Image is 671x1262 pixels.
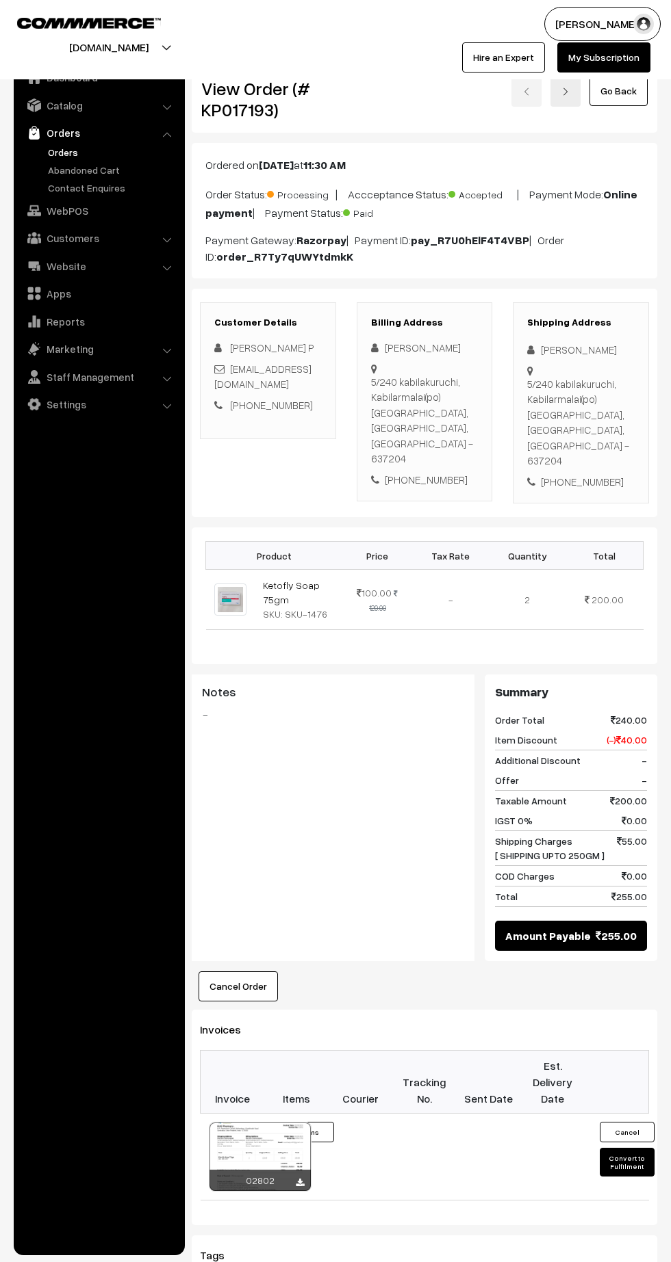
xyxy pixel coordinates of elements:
[544,7,661,41] button: [PERSON_NAME]
[230,399,313,411] a: [PHONE_NUMBER]
[527,342,635,358] div: [PERSON_NAME]
[611,889,647,904] span: 255.00
[495,834,605,863] span: Shipping Charges [ SHIPPING UPTO 250GM ]
[17,392,180,417] a: Settings
[21,30,197,64] button: [DOMAIN_NAME]
[357,587,392,599] span: 100.00
[17,14,137,30] a: COMMMERCE
[596,928,637,944] span: 255.00
[210,1170,311,1191] div: 02802
[557,42,650,73] a: My Subscription
[259,158,294,172] b: [DATE]
[561,88,570,96] img: right-arrow.png
[214,363,312,391] a: [EMAIL_ADDRESS][DOMAIN_NAME]
[263,607,335,621] div: SKU: SKU-1476
[202,685,464,700] h3: Notes
[216,250,353,263] b: order_R7Ty7qUWYtdmkK
[412,542,489,570] th: Tax Rate
[17,254,180,278] a: Website
[230,341,314,354] span: [PERSON_NAME] P
[206,542,343,570] th: Product
[17,281,180,306] a: Apps
[17,226,180,250] a: Customers
[371,317,479,328] h3: Billing Address
[205,184,644,221] p: Order Status: | Accceptance Status: | Payment Mode: | Payment Status:
[617,834,647,863] span: 55.00
[17,309,180,334] a: Reports
[527,376,635,469] div: 5/240 kabilakuruchi, Kabilarmalai(po) [GEOGRAPHIC_DATA], [GEOGRAPHIC_DATA], [GEOGRAPHIC_DATA] - 6...
[607,733,647,747] span: (-) 40.00
[495,793,567,808] span: Taxable Amount
[214,583,246,616] img: KETOFLY.jpg
[495,733,557,747] span: Item Discount
[17,198,180,223] a: WebPOS
[622,869,647,883] span: 0.00
[17,93,180,118] a: Catalog
[45,145,180,159] a: Orders
[622,813,647,828] span: 0.00
[343,542,412,570] th: Price
[412,570,489,630] td: -
[524,594,530,605] span: 2
[17,337,180,361] a: Marketing
[296,233,346,247] b: Razorpay
[45,181,180,195] a: Contact Enquires
[505,928,591,944] span: Amount Payable
[489,542,566,570] th: Quantity
[303,158,346,172] b: 11:30 AM
[200,1023,257,1036] span: Invoices
[214,317,322,328] h3: Customer Details
[201,78,336,120] h2: View Order (# KP017193)
[566,542,643,570] th: Total
[527,317,635,328] h3: Shipping Address
[369,589,398,612] strike: 120.00
[45,163,180,177] a: Abandoned Cart
[371,340,479,356] div: [PERSON_NAME]
[343,202,412,220] span: Paid
[527,474,635,490] div: [PHONE_NUMBER]
[633,14,654,34] img: user
[17,120,180,145] a: Orders
[495,685,647,700] h3: Summary
[495,813,533,828] span: IGST 0%
[642,773,647,787] span: -
[199,971,278,1001] button: Cancel Order
[17,18,161,28] img: COMMMERCE
[600,1122,655,1142] button: Cancel
[611,713,647,727] span: 240.00
[200,1248,241,1262] span: Tags
[392,1051,457,1114] th: Tracking No.
[520,1051,585,1114] th: Est. Delivery Date
[642,753,647,767] span: -
[495,713,544,727] span: Order Total
[201,1051,265,1114] th: Invoice
[610,793,647,808] span: 200.00
[592,594,624,605] span: 200.00
[371,472,479,488] div: [PHONE_NUMBER]
[263,579,320,605] a: Ketofly Soap 75gm
[495,753,581,767] span: Additional Discount
[264,1051,329,1114] th: Items
[411,233,529,247] b: pay_R7U0hElF4T4VBP
[205,232,644,265] p: Payment Gateway: | Payment ID: | Order ID:
[495,773,519,787] span: Offer
[495,889,518,904] span: Total
[371,374,479,466] div: 5/240 kabilakuruchi, Kabilarmalai(po) [GEOGRAPHIC_DATA], [GEOGRAPHIC_DATA], [GEOGRAPHIC_DATA] - 6...
[329,1051,393,1114] th: Courier
[205,157,644,173] p: Ordered on at
[590,76,648,106] a: Go Back
[457,1051,521,1114] th: Sent Date
[202,707,464,723] blockquote: -
[600,1148,655,1176] button: Convert to Fulfilment
[17,365,180,389] a: Staff Management
[448,184,517,202] span: Accepted
[267,184,335,202] span: Processing
[495,869,555,883] span: COD Charges
[462,42,545,73] a: Hire an Expert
